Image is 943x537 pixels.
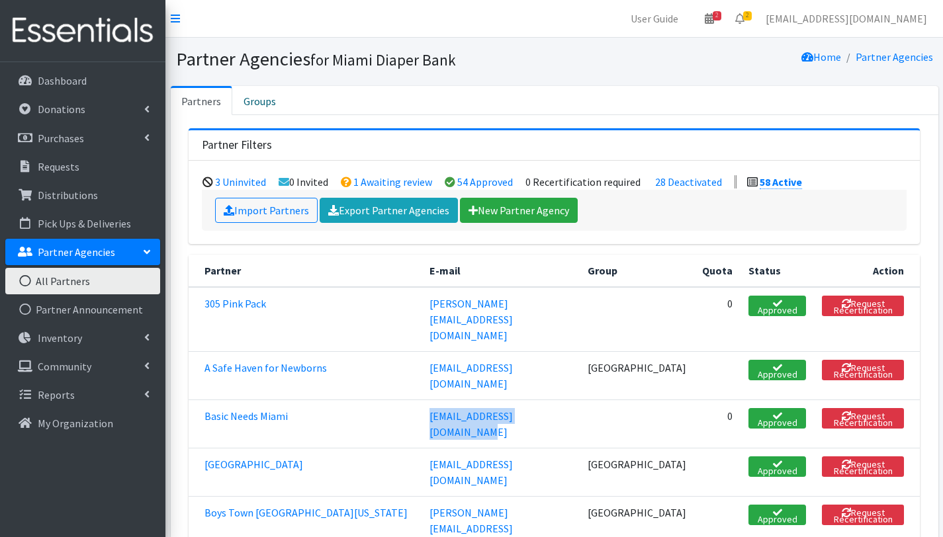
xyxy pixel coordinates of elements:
a: 3 Uninvited [215,175,266,188]
a: A Safe Haven for Newborns [204,361,327,374]
p: Reports [38,388,75,401]
button: Request Recertification [822,456,904,477]
p: Donations [38,103,85,116]
a: Boys Town [GEOGRAPHIC_DATA][US_STATE] [204,506,408,519]
p: Community [38,360,91,373]
a: Approved [748,296,806,316]
td: [GEOGRAPHIC_DATA] [580,351,694,399]
button: Request Recertification [822,296,904,316]
a: 28 Deactivated [655,175,722,188]
a: 1 Awaiting review [353,175,432,188]
button: Request Recertification [822,360,904,380]
td: 0 [694,287,741,352]
th: Quota [694,255,741,287]
p: Dashboard [38,74,87,87]
a: My Organization [5,410,160,436]
a: 58 Active [760,175,802,189]
th: E-mail [422,255,580,287]
a: [GEOGRAPHIC_DATA] [204,458,303,471]
a: Donations [5,96,160,122]
a: Basic Needs Miami [204,409,288,423]
th: Status [741,255,814,287]
a: 2 [694,5,725,32]
button: Request Recertification [822,505,904,525]
a: [EMAIL_ADDRESS][DOMAIN_NAME] [429,409,513,438]
a: [EMAIL_ADDRESS][DOMAIN_NAME] [755,5,938,32]
p: Inventory [38,331,82,345]
a: 54 Approved [457,175,513,188]
a: Partner Announcement [5,296,160,323]
a: Partner Agencies [5,239,160,265]
td: 0 [694,399,741,448]
a: Distributions [5,182,160,208]
li: 0 Recertification required [525,175,641,188]
span: 2 [743,11,752,21]
a: Home [801,50,841,63]
p: Distributions [38,188,98,202]
a: Approved [748,505,806,525]
a: [PERSON_NAME][EMAIL_ADDRESS][DOMAIN_NAME] [429,297,513,342]
th: Group [580,255,694,287]
a: Partner Agencies [856,50,933,63]
th: Action [814,255,920,287]
h1: Partner Agencies [176,48,550,71]
a: User Guide [620,5,689,32]
a: 2 [725,5,755,32]
img: HumanEssentials [5,9,160,53]
a: All Partners [5,268,160,294]
a: Import Partners [215,198,318,223]
a: Inventory [5,325,160,351]
a: [EMAIL_ADDRESS][DOMAIN_NAME] [429,361,513,390]
a: New Partner Agency [460,198,578,223]
a: Community [5,353,160,380]
p: My Organization [38,417,113,430]
button: Request Recertification [822,408,904,429]
li: 0 Invited [279,175,328,188]
a: Approved [748,360,806,380]
span: 2 [713,11,721,21]
td: [GEOGRAPHIC_DATA] [580,448,694,496]
a: Approved [748,408,806,429]
a: Export Partner Agencies [320,198,458,223]
a: Dashboard [5,67,160,94]
a: Requests [5,153,160,180]
a: 305 Pink Pack [204,297,266,310]
p: Pick Ups & Deliveries [38,217,131,230]
p: Partner Agencies [38,245,115,259]
a: Partners [171,86,232,115]
small: for Miami Diaper Bank [310,50,456,69]
a: Approved [748,456,806,477]
p: Purchases [38,132,84,145]
a: Reports [5,382,160,408]
a: [EMAIL_ADDRESS][DOMAIN_NAME] [429,458,513,487]
a: Groups [232,86,287,115]
a: Pick Ups & Deliveries [5,210,160,237]
p: Requests [38,160,79,173]
th: Partner [189,255,422,287]
a: Purchases [5,125,160,151]
h3: Partner Filters [202,138,272,152]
